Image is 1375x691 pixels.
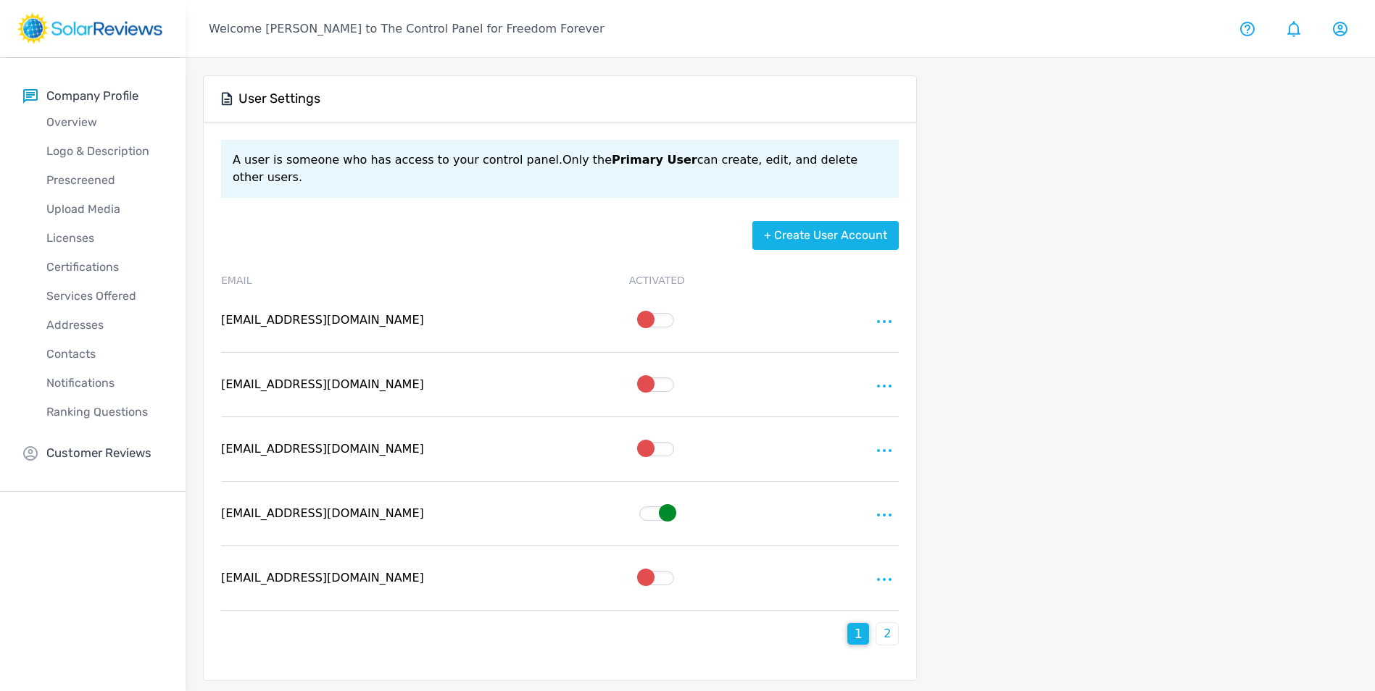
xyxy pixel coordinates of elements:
[238,91,320,107] h5: User Settings
[23,311,186,340] a: Addresses
[233,153,562,167] span: A user is someone who has access to your control panel.
[629,273,685,288] p: Activated
[23,224,186,253] a: Licenses
[46,444,151,462] p: Customer Reviews
[221,505,512,522] p: [EMAIL_ADDRESS][DOMAIN_NAME]
[209,20,604,38] p: Welcome [PERSON_NAME] to The Control Panel for Freedom Forever
[23,398,186,427] a: Ranking Questions
[23,259,186,276] p: Certifications
[23,345,186,363] p: Contacts
[23,114,186,131] p: Overview
[884,625,891,642] p: 2
[23,195,186,224] a: Upload Media
[23,253,186,282] a: Certifications
[221,311,512,329] p: [EMAIL_ADDRESS][DOMAIN_NAME]
[23,340,186,369] a: Contacts
[23,282,186,311] a: Services Offered
[23,288,186,305] p: Services Offered
[233,153,857,184] span: Only the can create, edit, and delete other users.
[221,569,512,587] p: [EMAIL_ADDRESS][DOMAIN_NAME]
[23,166,186,195] a: Prescreened
[23,374,186,392] p: Notifications
[46,87,138,105] p: Company Profile
[752,221,899,250] button: + Create User Account
[221,273,512,288] p: Email
[221,440,512,458] p: [EMAIL_ADDRESS][DOMAIN_NAME]
[23,201,186,218] p: Upload Media
[23,317,186,334] p: Addresses
[23,108,186,137] a: Overview
[23,137,186,166] a: Logo & Description
[23,143,186,160] p: Logo & Description
[612,153,697,167] strong: Primary User
[23,403,186,421] p: Ranking Questions
[23,369,186,398] a: Notifications
[23,230,186,247] p: Licenses
[221,376,512,393] p: [EMAIL_ADDRESS][DOMAIN_NAME]
[855,624,863,643] p: 1
[23,172,186,189] p: Prescreened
